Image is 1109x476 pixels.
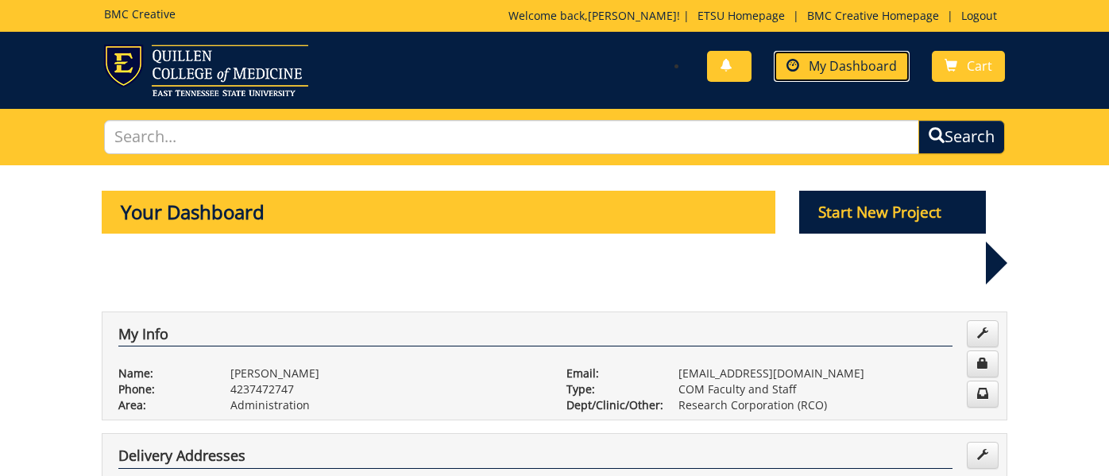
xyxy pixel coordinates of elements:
p: 4237472747 [230,381,543,397]
span: My Dashboard [809,57,897,75]
p: Administration [230,397,543,413]
h4: Delivery Addresses [118,448,953,469]
p: Your Dashboard [102,191,775,234]
h5: BMC Creative [104,8,176,20]
a: BMC Creative Homepage [799,8,947,23]
a: Cart [932,51,1005,82]
img: ETSU logo [104,45,308,96]
a: Edit Info [967,320,999,347]
p: COM Faculty and Staff [678,381,991,397]
span: Cart [967,57,992,75]
a: Change Communication Preferences [967,381,999,408]
a: My Dashboard [774,51,910,82]
p: Start New Project [799,191,987,234]
p: Name: [118,366,207,381]
p: Email: [566,366,655,381]
input: Search... [104,120,918,154]
a: Logout [953,8,1005,23]
p: Type: [566,381,655,397]
p: Research Corporation (RCO) [678,397,991,413]
a: Change Password [967,350,999,377]
p: [EMAIL_ADDRESS][DOMAIN_NAME] [678,366,991,381]
p: Welcome back, ! | | | [508,8,1005,24]
a: [PERSON_NAME] [588,8,677,23]
p: [PERSON_NAME] [230,366,543,381]
p: Area: [118,397,207,413]
a: Start New Project [799,206,987,221]
a: ETSU Homepage [690,8,793,23]
p: Dept/Clinic/Other: [566,397,655,413]
p: Phone: [118,381,207,397]
button: Search [918,120,1005,154]
h4: My Info [118,327,953,347]
a: Edit Addresses [967,442,999,469]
